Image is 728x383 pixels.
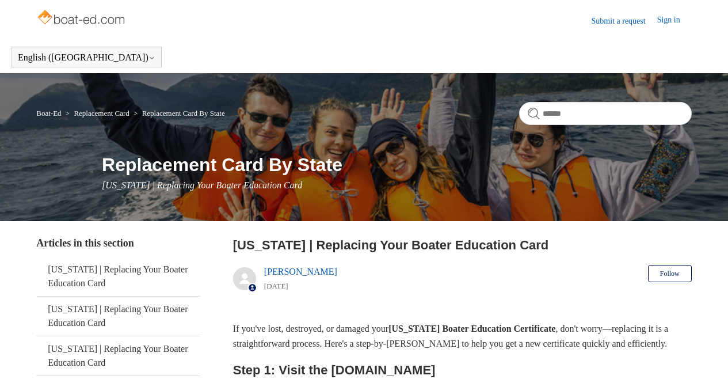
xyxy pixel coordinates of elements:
a: Submit a request [592,15,657,27]
a: Boat-Ed [36,109,61,117]
li: Boat-Ed [36,109,63,117]
div: Live chat [689,344,719,374]
a: [US_STATE] | Replacing Your Boater Education Card [36,297,200,336]
input: Search [519,102,692,125]
time: 05/22/2024, 11:39 [264,282,288,290]
button: Follow Article [648,265,692,282]
img: Boat-Ed Help Center home page [36,7,128,30]
li: Replacement Card By State [131,109,225,117]
h2: Step 1: Visit the [DOMAIN_NAME] [233,360,692,380]
li: Replacement Card [63,109,131,117]
span: [US_STATE] | Replacing Your Boater Education Card [102,180,302,190]
a: Sign in [657,14,692,28]
a: [US_STATE] | Replacing Your Boater Education Card [36,336,200,376]
a: Replacement Card [74,109,129,117]
button: English ([GEOGRAPHIC_DATA]) [18,52,155,63]
a: [US_STATE] | Replacing Your Boater Education Card [36,257,200,296]
strong: [US_STATE] Boater Education Certificate [388,324,555,333]
a: [PERSON_NAME] [264,267,337,276]
span: Articles in this section [36,237,134,249]
h1: Replacement Card By State [102,151,692,179]
p: If you've lost, destroyed, or damaged your , don't worry—replacing it is a straightforward proces... [233,321,692,351]
h2: North Carolina | Replacing Your Boater Education Card [233,236,692,255]
a: Replacement Card By State [142,109,225,117]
